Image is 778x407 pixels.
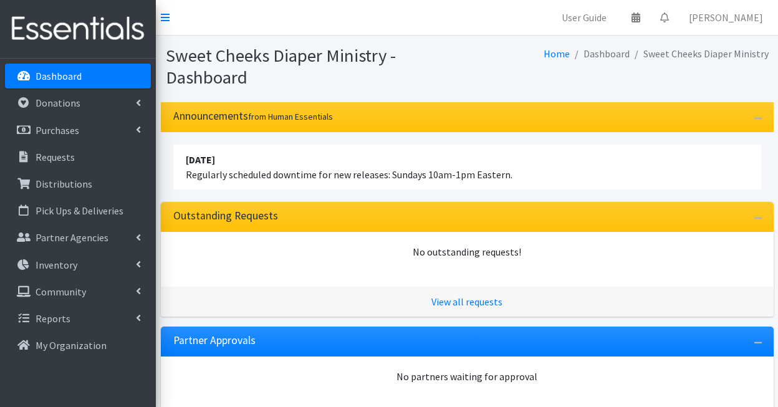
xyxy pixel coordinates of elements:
h1: Sweet Cheeks Diaper Ministry - Dashboard [166,45,463,88]
div: No outstanding requests! [173,244,761,259]
li: Regularly scheduled downtime for new releases: Sundays 10am-1pm Eastern. [173,145,761,189]
small: from Human Essentials [248,111,333,122]
p: Inventory [36,259,77,271]
img: HumanEssentials [5,8,151,50]
a: My Organization [5,333,151,358]
p: Distributions [36,178,92,190]
a: Inventory [5,252,151,277]
a: Requests [5,145,151,170]
h3: Outstanding Requests [173,209,278,223]
p: Dashboard [36,70,82,82]
a: Community [5,279,151,304]
p: Reports [36,312,70,325]
p: Requests [36,151,75,163]
h3: Announcements [173,110,333,123]
a: Donations [5,90,151,115]
li: Sweet Cheeks Diaper Ministry [630,45,769,63]
a: Home [544,47,570,60]
p: Community [36,285,86,298]
a: Purchases [5,118,151,143]
a: Partner Agencies [5,225,151,250]
div: No partners waiting for approval [173,369,761,384]
li: Dashboard [570,45,630,63]
p: Purchases [36,124,79,136]
a: Reports [5,306,151,331]
a: Pick Ups & Deliveries [5,198,151,223]
a: Distributions [5,171,151,196]
p: Donations [36,97,80,109]
p: Pick Ups & Deliveries [36,204,123,217]
a: Dashboard [5,64,151,89]
h3: Partner Approvals [173,334,256,347]
a: View all requests [431,295,502,308]
strong: [DATE] [186,153,215,166]
a: User Guide [552,5,617,30]
a: [PERSON_NAME] [679,5,773,30]
p: My Organization [36,339,107,352]
p: Partner Agencies [36,231,108,244]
